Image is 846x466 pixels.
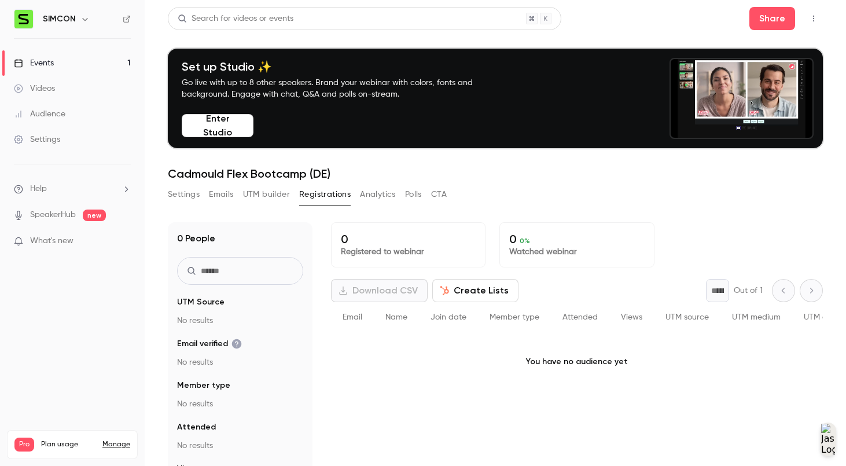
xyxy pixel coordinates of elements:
span: UTM Source [177,296,225,308]
div: Settings [14,134,60,145]
div: Audience [14,108,65,120]
p: 0 [509,232,644,246]
h6: SIMCON [43,13,76,25]
span: new [83,210,106,221]
span: UTM source [665,313,709,321]
button: CTA [431,185,447,204]
button: Registrations [299,185,351,204]
img: SIMCON [14,10,33,28]
p: No results [177,315,303,326]
button: Enter Studio [182,114,253,137]
p: No results [177,357,303,368]
span: Email verified [177,338,242,350]
p: Registered to webinar [341,246,476,258]
button: Create Lists [432,279,518,302]
h4: Set up Studio ✨ [182,60,500,74]
span: UTM medium [732,313,781,321]
button: Emails [209,185,233,204]
p: No results [177,440,303,452]
a: SpeakerHub [30,209,76,221]
p: Watched webinar [509,246,644,258]
span: 0 % [520,237,530,245]
p: Out of 1 [734,285,763,296]
li: help-dropdown-opener [14,183,131,195]
span: Name [385,313,407,321]
button: Polls [405,185,422,204]
button: Share [749,7,795,30]
div: Search for videos or events [178,13,293,25]
div: Videos [14,83,55,94]
span: Email [343,313,362,321]
h1: Cadmould Flex Bootcamp (DE) [168,167,823,181]
span: Member type [177,380,230,391]
span: Attended [562,313,598,321]
h1: 0 People [177,232,215,245]
p: Go live with up to 8 other speakers. Brand your webinar with colors, fonts and background. Engage... [182,77,500,100]
span: Join date [431,313,466,321]
span: Help [30,183,47,195]
span: Plan usage [41,440,95,449]
button: Settings [168,185,200,204]
span: Pro [14,438,34,452]
button: Analytics [360,185,396,204]
div: Events [14,57,54,69]
span: Attended [177,421,216,433]
span: What's new [30,235,73,247]
p: 0 [341,232,476,246]
span: Member type [490,313,539,321]
a: Manage [102,440,130,449]
button: UTM builder [243,185,290,204]
p: No results [177,398,303,410]
p: You have no audience yet [331,333,823,391]
span: Views [621,313,642,321]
